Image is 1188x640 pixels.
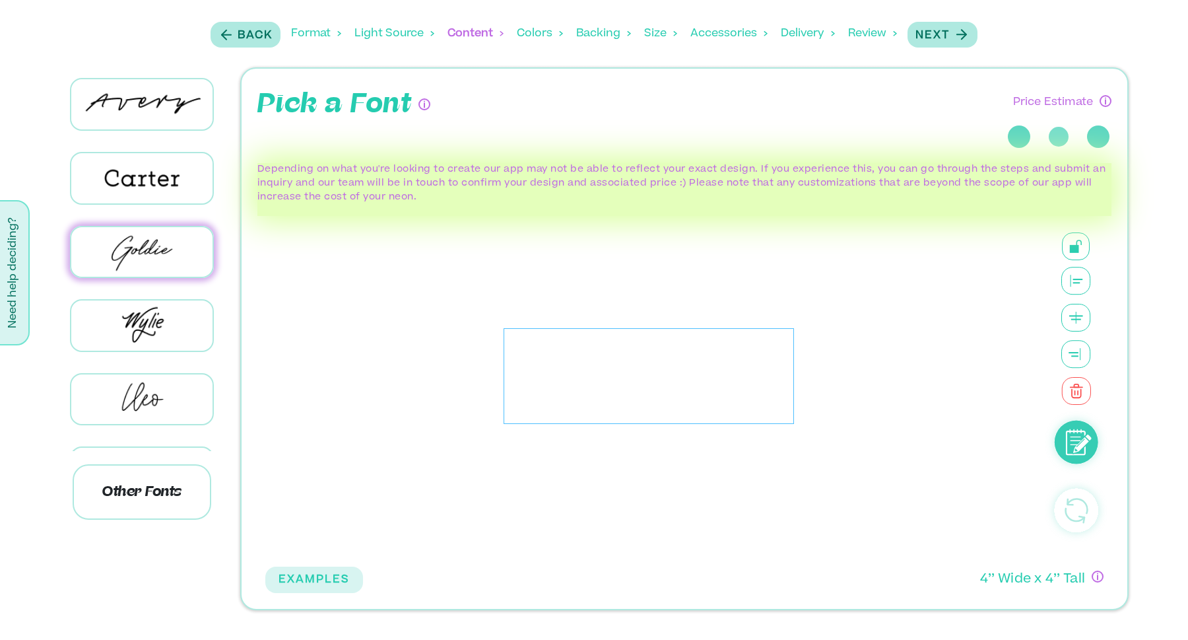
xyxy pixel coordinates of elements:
div: Have questions about pricing or just need a human touch? Go through the process and submit an inq... [1100,95,1111,107]
img: Goldie [71,227,213,277]
div: Backing [576,13,631,54]
div: Light Source [354,13,434,54]
div: Accessories [690,13,768,54]
button: EXAMPLES [265,567,363,593]
div: Colors [517,13,563,54]
button: Next [907,22,977,48]
img: Carter [71,153,213,203]
div: Review [848,13,897,54]
div: Delivery [781,13,835,54]
iframe: Chat Widget [1122,577,1188,640]
p: Next [915,28,950,44]
div: Size [644,13,677,54]
div: Content [447,13,504,54]
p: Pick a Font [257,85,412,124]
p: Back [238,28,273,44]
div: If you have questions about size, or if you can’t design exactly what you want here, no worries! ... [1092,571,1104,583]
p: Other Fonts [73,464,211,519]
button: Back [211,22,280,48]
div: three-dots-loading [1006,110,1111,163]
p: Price Estimate [1013,91,1093,110]
p: 4 ’’ Wide x 4 ’’ Tall [980,571,1085,590]
div: Format [291,13,341,54]
img: Charlie [71,448,213,498]
img: Wylie [71,301,213,351]
p: Depending on what you're looking to create our app may not be able to reflect your exact design. ... [257,163,1111,205]
img: Cleo [71,374,213,425]
img: Avery [71,79,213,129]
